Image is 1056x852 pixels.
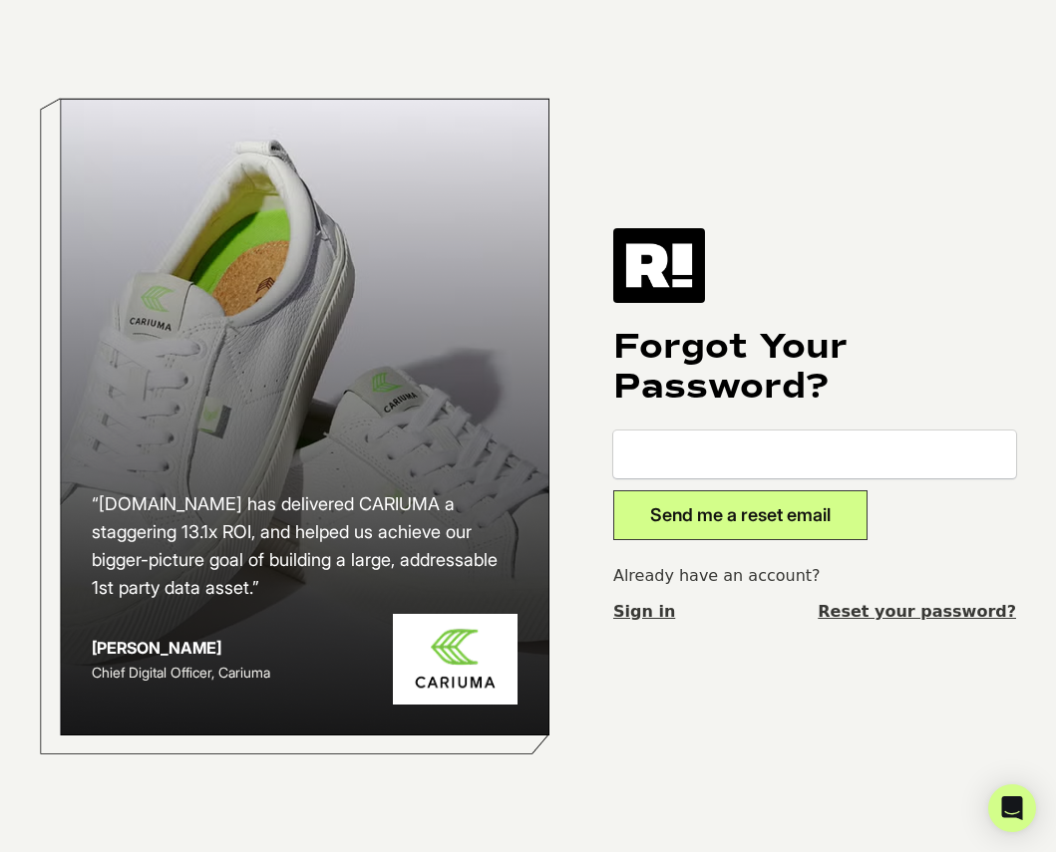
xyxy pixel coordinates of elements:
[92,638,221,658] strong: [PERSON_NAME]
[613,490,868,540] button: Send me a reset email
[613,327,1016,407] h1: Forgot Your Password?
[613,228,705,302] img: Retention.com
[988,784,1036,832] div: Open Intercom Messenger
[818,600,1016,624] a: Reset your password?
[613,564,1016,588] p: Already have an account?
[92,664,270,681] span: Chief Digital Officer, Cariuma
[393,614,518,705] img: Cariuma
[92,490,518,602] h2: “[DOMAIN_NAME] has delivered CARIUMA a staggering 13.1x ROI, and helped us achieve our bigger-pic...
[613,600,675,624] a: Sign in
